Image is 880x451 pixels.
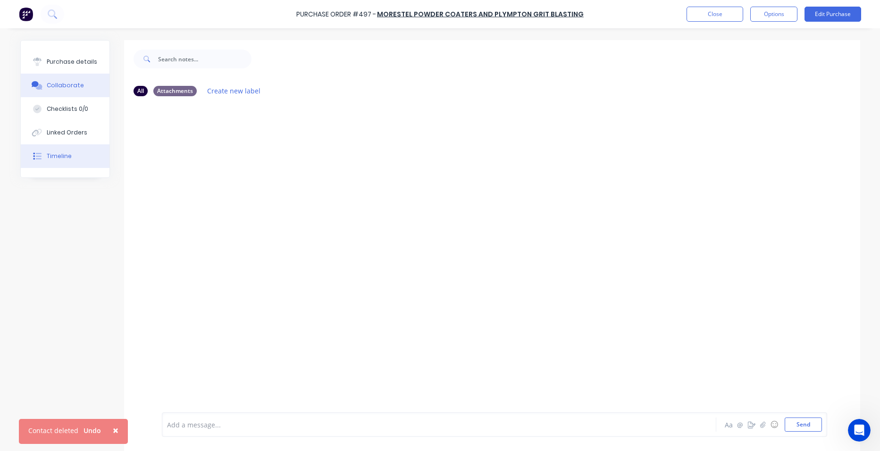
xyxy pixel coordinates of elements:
[785,418,822,432] button: Send
[47,105,88,113] div: Checklists 0/0
[47,152,72,160] div: Timeline
[21,50,109,74] button: Purchase details
[296,9,376,19] div: Purchase Order #497 -
[750,7,797,22] button: Options
[769,419,780,430] button: ☺
[21,74,109,97] button: Collaborate
[723,419,735,430] button: Aa
[377,9,584,19] a: Morestel Powder Coaters and Plympton Grit Blasting
[134,86,148,96] div: All
[21,144,109,168] button: Timeline
[103,419,128,442] button: Close
[158,50,251,68] input: Search notes...
[47,81,84,90] div: Collaborate
[47,128,87,137] div: Linked Orders
[21,121,109,144] button: Linked Orders
[21,97,109,121] button: Checklists 0/0
[28,426,78,435] div: Contact deleted
[805,7,861,22] button: Edit Purchase
[47,58,97,66] div: Purchase details
[19,7,33,21] img: Factory
[848,419,871,442] iframe: Intercom live chat
[78,424,106,438] button: Undo
[202,84,266,97] button: Create new label
[735,419,746,430] button: @
[113,424,118,437] span: ×
[153,86,197,96] div: Attachments
[687,7,743,22] button: Close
